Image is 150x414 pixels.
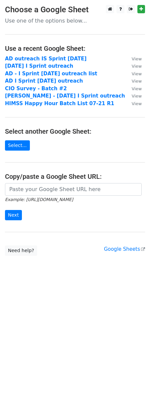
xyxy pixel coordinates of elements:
h4: Select another Google Sheet: [5,127,145,135]
a: View [125,78,142,84]
small: View [132,79,142,84]
small: View [132,101,142,106]
a: View [125,86,142,92]
a: AD - I Sprint [DATE] outreach list [5,71,97,77]
a: View [125,63,142,69]
a: CIO Survey - Batch #2 [5,86,67,92]
input: Paste your Google Sheet URL here [5,183,142,196]
a: HIMSS Happy Hour Batch List 07-21 R1 [5,101,114,106]
small: View [132,86,142,91]
h4: Use a recent Google Sheet: [5,44,145,52]
small: View [132,64,142,69]
h4: Copy/paste a Google Sheet URL: [5,172,145,180]
a: View [125,101,142,106]
a: [DATE] I Sprint outreach [5,63,73,69]
a: View [125,71,142,77]
h3: Choose a Google Sheet [5,5,145,15]
a: AD I Sprint [DATE] outreach [5,78,83,84]
p: Use one of the options below... [5,17,145,24]
a: View [125,93,142,99]
small: View [132,56,142,61]
small: Example: [URL][DOMAIN_NAME] [5,197,73,202]
input: Next [5,210,22,220]
a: Google Sheets [104,246,145,252]
a: Select... [5,140,30,151]
a: AD outreach IS Sprint [DATE] [5,56,87,62]
small: View [132,94,142,99]
a: [PERSON_NAME] - [DATE] I Sprint outreach [5,93,125,99]
a: View [125,56,142,62]
small: View [132,71,142,76]
a: Need help? [5,245,37,256]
